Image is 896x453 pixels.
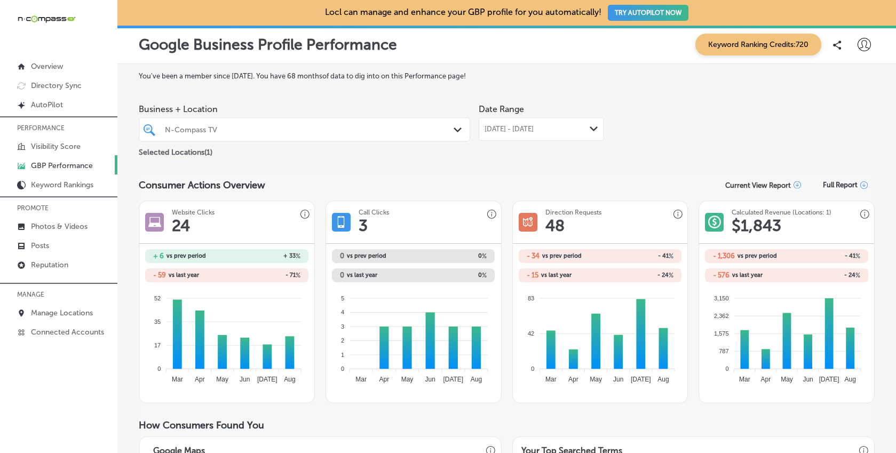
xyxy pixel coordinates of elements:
[296,272,300,279] span: %
[157,365,161,372] tspan: 0
[732,216,781,235] h1: $ 1,843
[739,376,750,383] tspan: Mar
[545,216,565,235] h1: 48
[340,271,344,279] h2: 0
[414,272,487,279] h2: 0
[531,365,534,372] tspan: 0
[527,271,538,279] h2: - 15
[732,209,831,216] h3: Calculated Revenue (Locations: 1)
[719,348,729,354] tspan: 787
[341,337,344,344] tspan: 2
[425,376,435,383] tspan: Jun
[471,376,482,383] tspan: Aug
[341,309,344,315] tspan: 4
[541,272,572,278] span: vs last year
[17,14,76,24] img: 660ab0bf-5cc7-4cb8-ba1c-48b5ae0f18e60NCTV_CLogo_TV_Black_-500x88.png
[669,272,673,279] span: %
[443,376,463,383] tspan: [DATE]
[355,376,367,383] tspan: Mar
[527,252,540,260] h2: - 34
[31,180,93,189] p: Keyword Rankings
[714,313,729,319] tspan: 2,362
[284,376,295,383] tspan: Aug
[725,181,791,189] p: Current View Report
[359,216,368,235] h1: 3
[166,253,206,259] span: vs prev period
[31,100,63,109] p: AutoPilot
[154,295,161,301] tspan: 52
[227,272,300,279] h2: - 71
[590,376,602,383] tspan: May
[819,376,839,383] tspan: [DATE]
[169,272,199,278] span: vs last year
[823,181,858,189] span: Full Report
[545,376,557,383] tspan: Mar
[600,252,673,260] h2: - 41
[347,253,386,259] span: vs prev period
[153,252,164,260] h2: + 6
[31,222,88,231] p: Photos & Videos
[139,104,470,114] span: Business + Location
[713,252,735,260] h2: - 1,306
[528,295,534,301] tspan: 83
[139,144,212,157] p: Selected Locations ( 1 )
[379,376,389,383] tspan: Apr
[227,252,300,260] h2: + 33
[613,376,623,383] tspan: Jun
[761,376,771,383] tspan: Apr
[341,351,344,357] tspan: 1
[172,209,215,216] h3: Website Clicks
[216,376,228,383] tspan: May
[165,125,455,134] div: N-Compass TV
[568,376,578,383] tspan: Apr
[154,342,161,348] tspan: 17
[31,308,93,317] p: Manage Locations
[341,323,344,329] tspan: 3
[485,125,534,133] span: [DATE] - [DATE]
[714,295,729,301] tspan: 3,150
[669,252,673,260] span: %
[803,376,813,383] tspan: Jun
[31,328,104,337] p: Connected Accounts
[340,252,344,260] h2: 0
[154,319,161,325] tspan: 35
[31,142,81,151] p: Visibility Score
[172,216,190,235] h1: 24
[855,252,860,260] span: %
[528,330,534,337] tspan: 42
[787,252,860,260] h2: - 41
[479,104,524,114] label: Date Range
[153,271,166,279] h2: - 59
[139,36,397,53] p: Google Business Profile Performance
[542,253,582,259] span: vs prev period
[787,272,860,279] h2: - 24
[257,376,277,383] tspan: [DATE]
[695,34,821,55] span: Keyword Ranking Credits: 720
[359,209,389,216] h3: Call Clicks
[139,72,875,80] label: You've been a member since [DATE] . You have 68 months of data to dig into on this Performance page!
[714,330,729,337] tspan: 1,575
[31,161,93,170] p: GBP Performance
[600,272,673,279] h2: - 24
[414,252,487,260] h2: 0
[31,260,68,269] p: Reputation
[726,365,729,372] tspan: 0
[608,5,688,21] button: TRY AUTOPILOT NOW
[31,241,49,250] p: Posts
[482,252,487,260] span: %
[845,376,856,383] tspan: Aug
[172,376,183,383] tspan: Mar
[341,365,344,372] tspan: 0
[657,376,669,383] tspan: Aug
[781,376,794,383] tspan: May
[545,209,601,216] h3: Direction Requests
[341,295,344,301] tspan: 5
[240,376,250,383] tspan: Jun
[738,253,777,259] span: vs prev period
[296,252,300,260] span: %
[195,376,205,383] tspan: Apr
[482,272,487,279] span: %
[139,179,265,191] span: Consumer Actions Overview
[855,272,860,279] span: %
[31,62,63,71] p: Overview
